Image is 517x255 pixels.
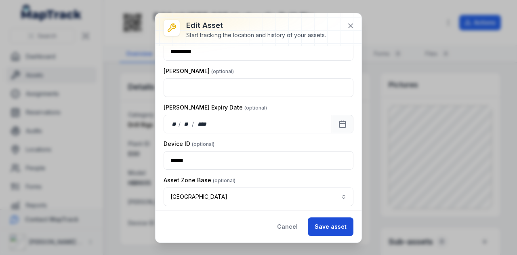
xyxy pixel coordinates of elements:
div: month, [181,120,192,128]
label: [PERSON_NAME] [164,67,234,75]
div: year, [195,120,210,128]
button: Save asset [308,217,353,236]
button: [GEOGRAPHIC_DATA] [164,188,353,206]
div: / [192,120,195,128]
div: Start tracking the location and history of your assets. [186,31,326,39]
div: day, [170,120,179,128]
label: Asset Zone Base [164,176,235,184]
label: [PERSON_NAME] Expiry Date [164,103,267,112]
label: Device ID [164,140,214,148]
div: / [179,120,181,128]
button: Cancel [270,217,305,236]
button: Calendar [332,115,353,133]
h3: Edit asset [186,20,326,31]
